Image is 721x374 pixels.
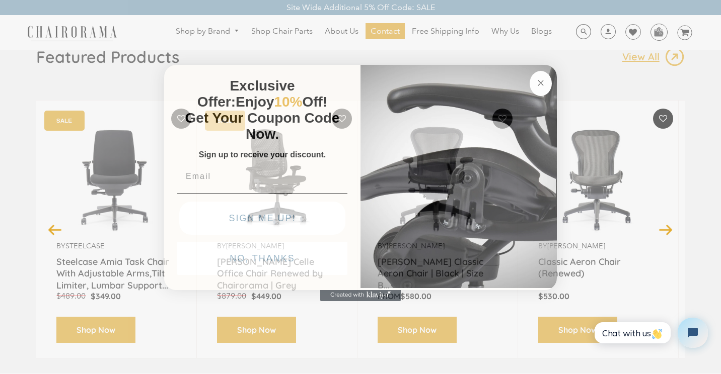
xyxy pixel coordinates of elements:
[197,78,295,110] span: Exclusive Offer:
[320,289,401,301] a: Created with Klaviyo - opens in a new tab
[360,63,557,288] img: 92d77583-a095-41f6-84e7-858462e0427a.jpeg
[530,71,552,96] button: Close dialog
[177,166,347,186] input: Email
[46,221,64,238] button: Previous
[584,309,716,356] iframe: Tidio Chat
[185,110,340,142] span: Get Your Coupon Code Now.
[199,150,326,159] span: Sign up to receive your discount.
[177,242,347,275] button: NO, THANKS
[177,193,347,194] img: underline
[179,202,345,235] button: SIGN ME UP!
[657,221,675,238] button: Next
[274,94,302,110] span: 10%
[236,94,327,110] span: Enjoy Off!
